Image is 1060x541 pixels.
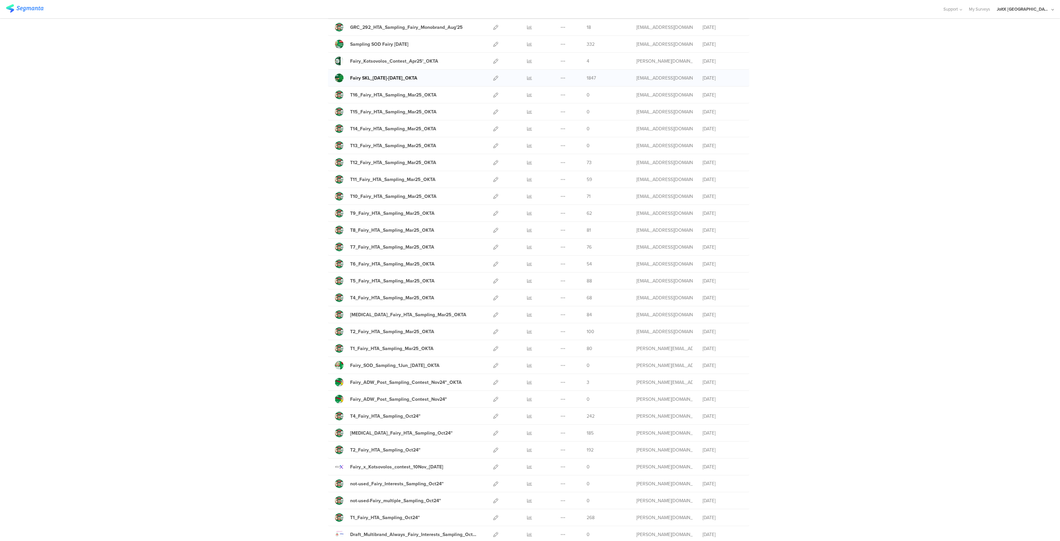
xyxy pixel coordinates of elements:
[587,159,592,166] span: 73
[350,58,438,65] div: Fairy_Kotsovolos_Contest_Apr25'_OKTA
[636,41,693,48] div: gheorghe.a.4@pg.com
[636,277,693,284] div: stavrositu.m@pg.com
[636,328,693,335] div: stavrositu.m@pg.com
[703,210,742,217] div: [DATE]
[350,176,436,183] div: T11_Fairy_HTA_Sampling_Mar25_OKTA
[703,531,742,538] div: [DATE]
[636,58,693,65] div: skora.es@pg.com
[636,430,693,437] div: skora.es@pg.com
[335,513,420,522] a: T1_Fairy_HTA_Sampling_Oct24''
[587,430,594,437] span: 185
[587,311,592,318] span: 84
[335,209,435,217] a: T9_Fairy_HTA_Sampling_Mar25_OKTA
[6,4,43,13] img: segmanta logo
[587,210,592,217] span: 62
[703,362,742,369] div: [DATE]
[636,142,693,149] div: stavrositu.m@pg.com
[587,41,595,48] span: 332
[335,327,434,336] a: T2_Fairy_HTA_Sampling_Mar25_OKTA
[587,480,590,487] span: 0
[335,260,435,268] a: T6_Fairy_HTA_Sampling_Mar25_OKTA
[587,227,591,234] span: 81
[636,379,693,386] div: arvanitis.a@pg.com
[350,159,436,166] div: T12_Fairy_HTA_Sampling_Mar25_OKTA
[350,514,420,521] div: T1_Fairy_HTA_Sampling_Oct24''
[587,328,594,335] span: 100
[703,379,742,386] div: [DATE]
[335,310,466,319] a: [MEDICAL_DATA]_Fairy_HTA_Sampling_Mar25_OKTA
[350,210,435,217] div: T9_Fairy_HTA_Sampling_Mar25_OKTA
[335,530,479,539] a: Draft_Multibrand_Always_Fairy_Interests_Sampling_Oct24''
[350,413,420,420] div: T4_Fairy_HTA_Sampling_Oct24''
[587,447,594,453] span: 192
[587,497,590,504] span: 0
[703,514,742,521] div: [DATE]
[335,479,444,488] a: not-used_Fairy_Interests_Sampling_Oct24''
[587,261,592,268] span: 54
[335,40,408,48] a: Sampling SOD Fairy [DATE]
[703,497,742,504] div: [DATE]
[335,293,434,302] a: T4_Fairy_HTA_Sampling_Mar25_OKTA
[703,261,742,268] div: [DATE]
[703,24,742,31] div: [DATE]
[636,514,693,521] div: skora.es@pg.com
[350,531,479,538] div: Draft_Multibrand_Always_Fairy_Interests_Sampling_Oct24''
[335,175,436,184] a: T11_Fairy_HTA_Sampling_Mar25_OKTA
[335,74,417,82] a: Fairy SKL_[DATE]-[DATE]_OKTA
[350,379,462,386] div: Fairy_ADW_Post_Sampling_Contest_Nov24"_OKTA
[636,244,693,251] div: stavrositu.m@pg.com
[587,58,589,65] span: 4
[636,24,693,31] div: gheorghe.a.4@pg.com
[335,192,437,201] a: T10_Fairy_HTA_Sampling_Mar25_OKTA
[350,261,435,268] div: T6_Fairy_HTA_Sampling_Mar25_OKTA
[350,447,420,453] div: T2_Fairy_HTA_Sampling_Oct24''
[350,277,435,284] div: T5_Fairy_HTA_Sampling_Mar25_OKTA
[587,24,591,31] span: 18
[636,311,693,318] div: stavrositu.m@pg.com
[335,446,420,454] a: T2_Fairy_HTA_Sampling_Oct24''
[636,210,693,217] div: stavrositu.m@pg.com
[350,497,441,504] div: not-used-Fairy_multiple_Sampling_Oct24''
[350,345,434,352] div: T1_Fairy_HTA_Sampling_Mar25_OKTA
[636,447,693,453] div: skora.es@pg.com
[350,362,440,369] div: Fairy_SOD_Sampling_1Jun_31Jul24_OKTA
[335,141,436,150] a: T13_Fairy_HTA_Sampling_Mar25_OKTA
[350,41,408,48] div: Sampling SOD Fairy Aug'25
[636,294,693,301] div: stavrositu.m@pg.com
[636,91,693,98] div: stavrositu.m@pg.com
[587,514,595,521] span: 268
[335,158,436,167] a: T12_Fairy_HTA_Sampling_Mar25_OKTA
[335,107,437,116] a: T15_Fairy_HTA_Sampling_Mar25_OKTA
[703,413,742,420] div: [DATE]
[703,176,742,183] div: [DATE]
[587,75,596,82] span: 1847
[636,345,693,352] div: arvanitis.a@pg.com
[703,58,742,65] div: [DATE]
[703,430,742,437] div: [DATE]
[350,311,466,318] div: T3_Fairy_HTA_Sampling_Mar25_OKTA
[703,244,742,251] div: [DATE]
[636,362,693,369] div: arvanitis.a@pg.com
[703,142,742,149] div: [DATE]
[703,463,742,470] div: [DATE]
[703,108,742,115] div: [DATE]
[636,125,693,132] div: stavrositu.m@pg.com
[587,91,590,98] span: 0
[636,480,693,487] div: skora.es@pg.com
[335,361,440,370] a: Fairy_SOD_Sampling_1Jun_[DATE]_OKTA
[636,497,693,504] div: skora.es@pg.com
[703,193,742,200] div: [DATE]
[636,463,693,470] div: skora.es@pg.com
[350,294,434,301] div: T4_Fairy_HTA_Sampling_Mar25_OKTA
[350,125,436,132] div: T14_Fairy_HTA_Sampling_Mar25_OKTA
[335,23,463,31] a: GRC_292_HTA_Sampling_Fairy_Monobrand_Aug'25
[636,75,693,82] div: baroutis.db@pg.com
[587,463,590,470] span: 0
[997,6,1050,12] div: JoltX [GEOGRAPHIC_DATA]
[703,159,742,166] div: [DATE]
[636,413,693,420] div: skora.es@pg.com
[703,277,742,284] div: [DATE]
[703,41,742,48] div: [DATE]
[335,378,462,387] a: Fairy_ADW_Post_Sampling_Contest_Nov24"_OKTA
[636,108,693,115] div: stavrositu.m@pg.com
